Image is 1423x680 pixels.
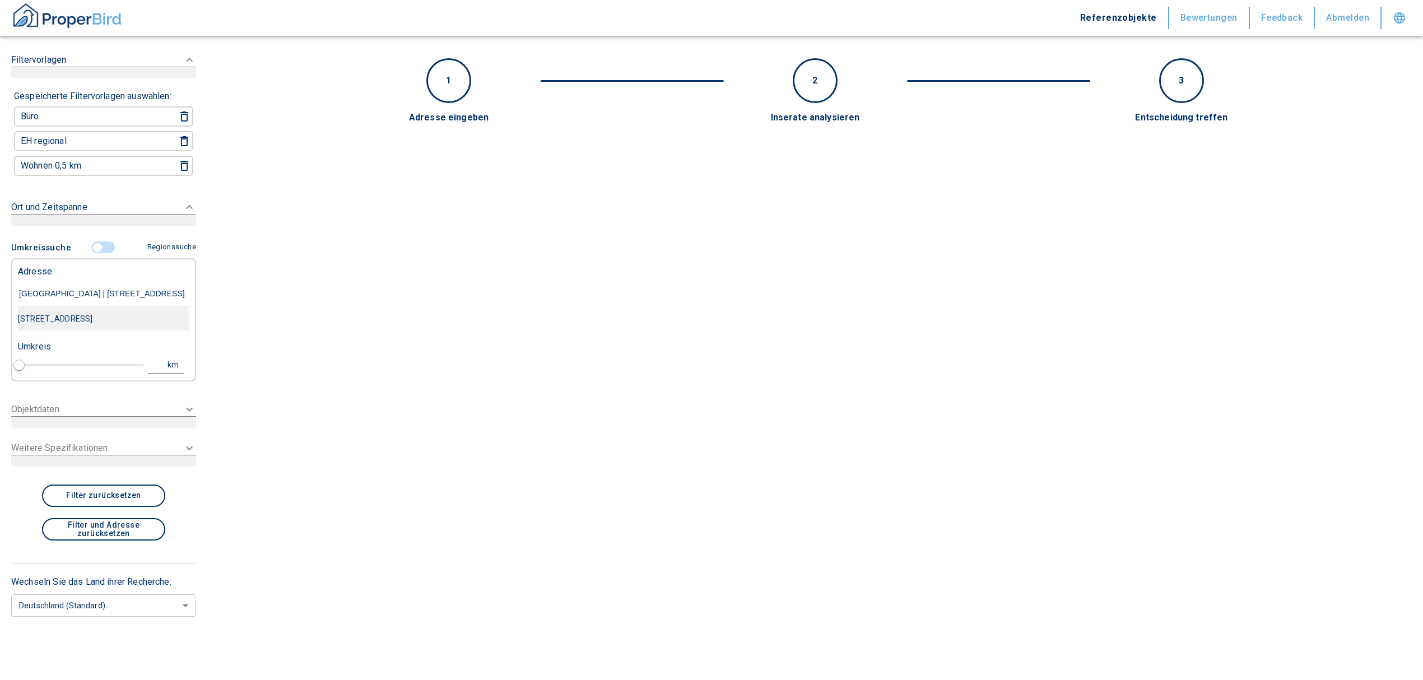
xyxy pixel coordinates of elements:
[11,441,108,455] p: Weitere Spezifikationen
[16,109,162,124] button: Büro
[446,74,451,87] p: 1
[11,237,76,258] button: Umkreissuche
[18,265,52,278] p: Adresse
[148,357,184,374] button: km
[1250,7,1315,29] button: Feedback
[11,42,196,90] div: Filtervorlagen
[18,340,51,353] p: Umkreis
[11,189,196,237] div: Ort und Zeitspanne
[11,403,59,416] p: Objektdaten
[14,90,171,103] p: Gespeicherte Filtervorlagen auswählen:
[42,485,165,507] button: Filter zurücksetzen
[1169,7,1250,29] button: Bewertungen
[42,518,165,541] button: Filter und Adresse zurücksetzen
[311,111,587,124] div: Adresse eingeben
[21,137,67,146] p: EH regional
[16,158,162,174] button: Wohnen 0,5 km
[171,358,181,372] div: km
[1179,74,1184,87] p: 3
[1315,7,1382,29] button: Abmelden
[11,237,196,387] div: Filtervorlagen
[11,435,196,473] div: Weitere Spezifikationen
[1069,7,1169,29] button: Referenzobjekte
[21,112,39,121] p: Büro
[18,307,189,330] div: [STREET_ADDRESS]
[11,2,123,34] button: ProperBird Logo and Home Button
[11,53,66,67] p: Filtervorlagen
[16,133,162,149] button: EH regional
[143,237,196,257] button: Regionssuche
[812,74,817,87] p: 2
[11,90,196,180] div: Filtervorlagen
[11,575,196,589] p: Wechseln Sie das Land ihrer Recherche:
[11,396,196,435] div: Objektdaten
[11,201,87,214] p: Ort und Zeitspanne
[18,281,189,307] input: Adresse eingeben
[21,161,81,170] p: Wohnen 0,5 km
[678,111,953,124] div: Inserate analysieren
[1044,111,1319,124] div: Entscheidung treffen
[11,2,123,30] img: ProperBird Logo and Home Button
[11,590,196,620] div: Deutschland (Standard)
